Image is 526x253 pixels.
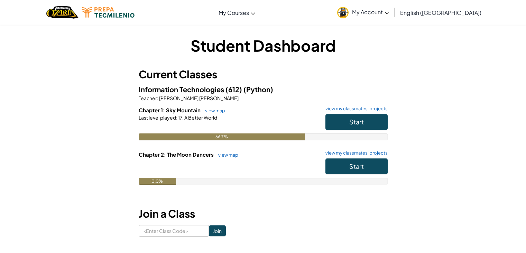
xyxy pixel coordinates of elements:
h3: Current Classes [139,67,388,82]
div: 66.7% [139,133,305,140]
img: Tecmilenio logo [82,7,135,18]
img: Home [46,5,79,19]
a: My Courses [215,3,259,22]
a: Ozaria by CodeCombat logo [46,5,79,19]
span: A Better World [184,114,217,121]
span: [PERSON_NAME] [PERSON_NAME] [158,95,239,101]
a: view my classmates' projects [322,106,388,111]
span: Last level played [139,114,176,121]
button: Start [325,158,388,174]
a: view my classmates' projects [322,151,388,155]
h3: Join a Class [139,206,388,221]
img: avatar [337,7,349,18]
a: view map [215,152,238,158]
span: (Python) [243,85,273,94]
a: My Account [334,1,393,23]
button: Start [325,114,388,130]
span: Chapter 2: The Moon Dancers [139,151,215,158]
input: <Enter Class Code> [139,225,209,237]
span: My Courses [219,9,249,16]
input: Join [209,225,226,236]
span: Start [349,118,364,126]
h1: Student Dashboard [139,35,388,56]
span: : [157,95,158,101]
span: Teacher [139,95,157,101]
span: Chapter 1: Sky Mountain [139,107,202,113]
div: 0.0% [139,178,176,185]
a: English ([GEOGRAPHIC_DATA]) [397,3,485,22]
span: Start [349,162,364,170]
span: Information Technologies (612) [139,85,243,94]
span: : [176,114,177,121]
span: 17. [177,114,184,121]
a: view map [202,108,225,113]
span: English ([GEOGRAPHIC_DATA]) [400,9,481,16]
span: My Account [352,8,389,16]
